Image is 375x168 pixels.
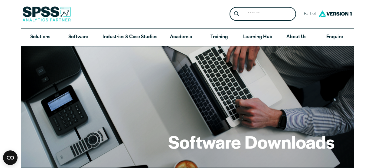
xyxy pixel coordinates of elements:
img: Version1 Logo [317,8,353,19]
a: Learning Hub [238,29,277,46]
form: Site Header Search Form [230,7,296,21]
button: Search magnifying glass icon [231,8,242,20]
h1: Software Downloads [168,130,334,153]
span: Part of [301,10,317,18]
a: Academia [162,29,200,46]
a: About Us [277,29,315,46]
img: SPSS Analytics Partner [22,6,71,22]
a: Solutions [21,29,59,46]
nav: Desktop version of site main menu [21,29,354,46]
a: Software [59,29,97,46]
svg: Search magnifying glass icon [234,11,239,16]
a: Industries & Case Studies [98,29,162,46]
a: Training [200,29,238,46]
a: Enquire [316,29,354,46]
button: Open CMP widget [3,150,18,165]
